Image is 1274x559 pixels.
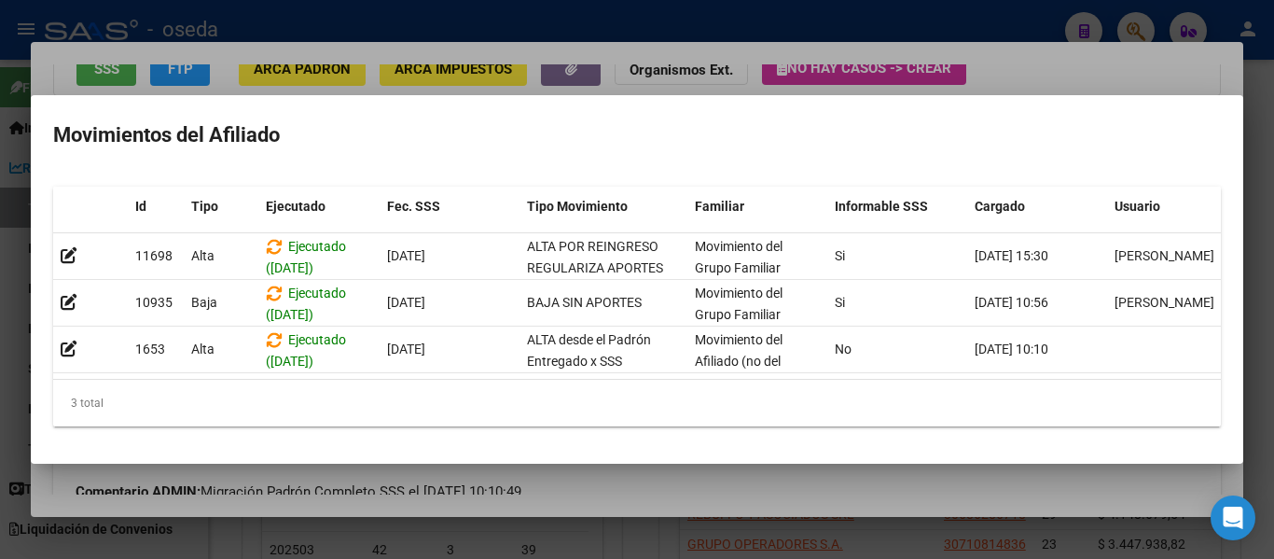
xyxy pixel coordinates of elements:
datatable-header-cell: Usuario [1107,187,1247,227]
datatable-header-cell: Informable SSS [827,187,967,227]
span: Informable SSS [835,199,928,214]
datatable-header-cell: Cargado [967,187,1107,227]
datatable-header-cell: Familiar [687,187,827,227]
span: [DATE] [387,342,425,356]
datatable-header-cell: Tipo [184,187,258,227]
div: Open Intercom Messenger [1211,496,1255,540]
datatable-header-cell: Ejecutado [258,187,380,227]
span: 11698 [135,248,173,263]
span: [DATE] [387,295,425,310]
span: Ejecutado [266,199,325,214]
span: ALTA POR REINGRESO REGULARIZA APORTES (AFIP) [527,239,663,297]
span: [PERSON_NAME] [1115,295,1214,310]
span: Tipo Movimiento [527,199,628,214]
span: Si [835,248,845,263]
span: No [835,342,852,356]
span: [DATE] [387,248,425,263]
span: 10935 [135,295,173,310]
span: Familiar [695,199,744,214]
span: [PERSON_NAME] [1115,248,1214,263]
span: BAJA SIN APORTES [527,295,642,310]
span: Id [135,199,146,214]
span: Movimiento del Grupo Familiar [695,286,782,322]
span: 1653 [135,342,165,356]
span: Si [835,295,845,310]
span: Alta [191,342,215,356]
span: [DATE] 10:10 [975,342,1048,356]
datatable-header-cell: Fec. SSS [380,187,519,227]
span: Movimiento del Grupo Familiar [695,239,782,275]
h2: Movimientos del Afiliado [53,118,1221,153]
span: Ejecutado ([DATE]) [266,332,346,369]
span: Baja [191,295,217,310]
span: Fec. SSS [387,199,440,214]
span: Cargado [975,199,1025,214]
span: ALTA desde el Padrón Entregado x SSS [527,332,651,369]
span: Alta [191,248,215,263]
span: Usuario [1115,199,1160,214]
div: 3 total [53,380,1221,426]
span: Ejecutado ([DATE]) [266,286,346,322]
datatable-header-cell: Id [128,187,184,227]
span: Movimiento del Afiliado (no del grupo) [695,332,782,390]
datatable-header-cell: Tipo Movimiento [519,187,687,227]
span: Ejecutado ([DATE]) [266,239,346,275]
span: [DATE] 15:30 [975,248,1048,263]
span: Tipo [191,199,218,214]
span: [DATE] 10:56 [975,295,1048,310]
